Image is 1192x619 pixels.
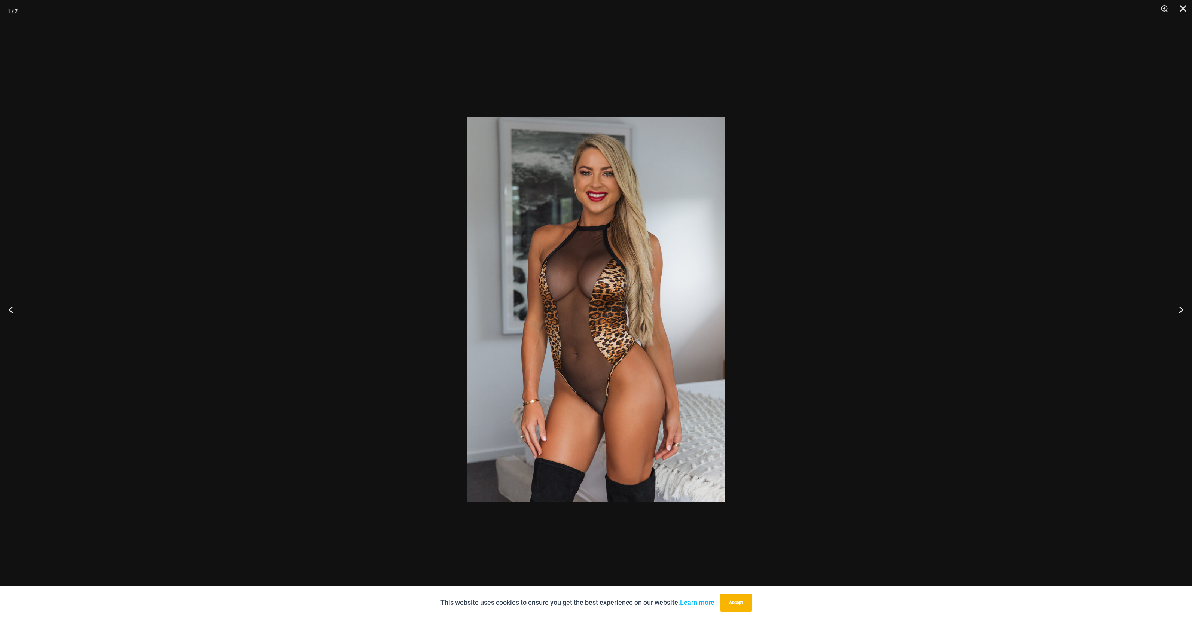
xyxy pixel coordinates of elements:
button: Accept [720,594,752,612]
img: Savage Romance Leopard 115 Bodysuit 01 [467,117,725,502]
p: This website uses cookies to ensure you get the best experience on our website. [440,597,714,608]
div: 1 / 7 [7,6,18,17]
button: Next [1164,291,1192,328]
a: Learn more [680,598,714,606]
